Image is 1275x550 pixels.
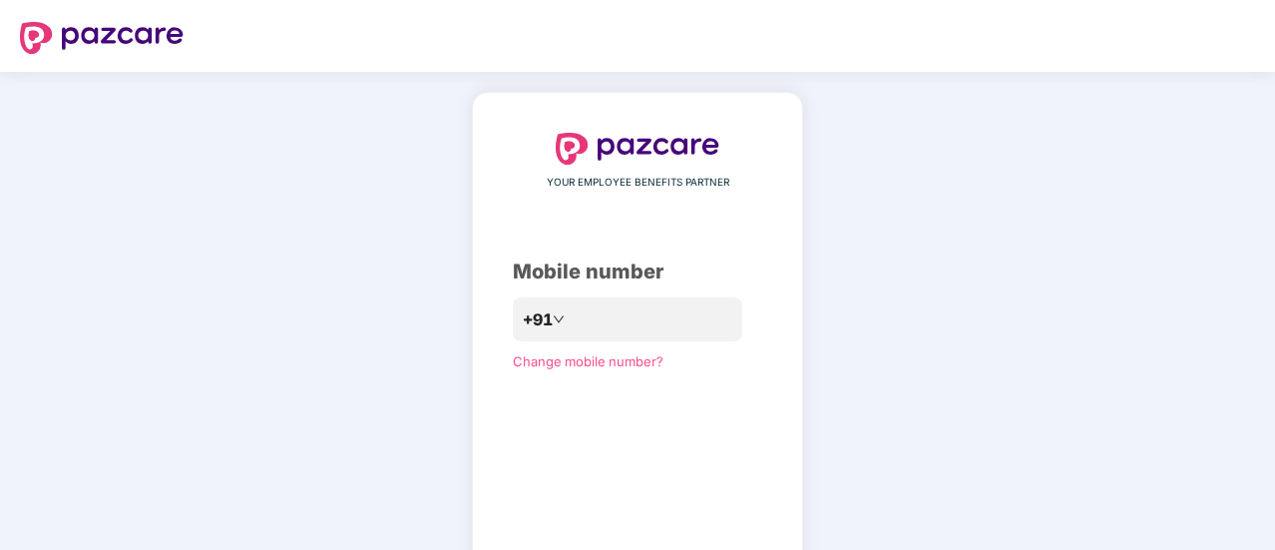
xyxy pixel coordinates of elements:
[547,175,729,191] span: YOUR EMPLOYEE BENEFITS PARTNER
[513,257,762,287] div: Mobile number
[513,353,663,369] a: Change mobile number?
[20,22,184,54] img: logo
[556,133,719,165] img: logo
[523,307,553,332] span: +91
[553,313,565,325] span: down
